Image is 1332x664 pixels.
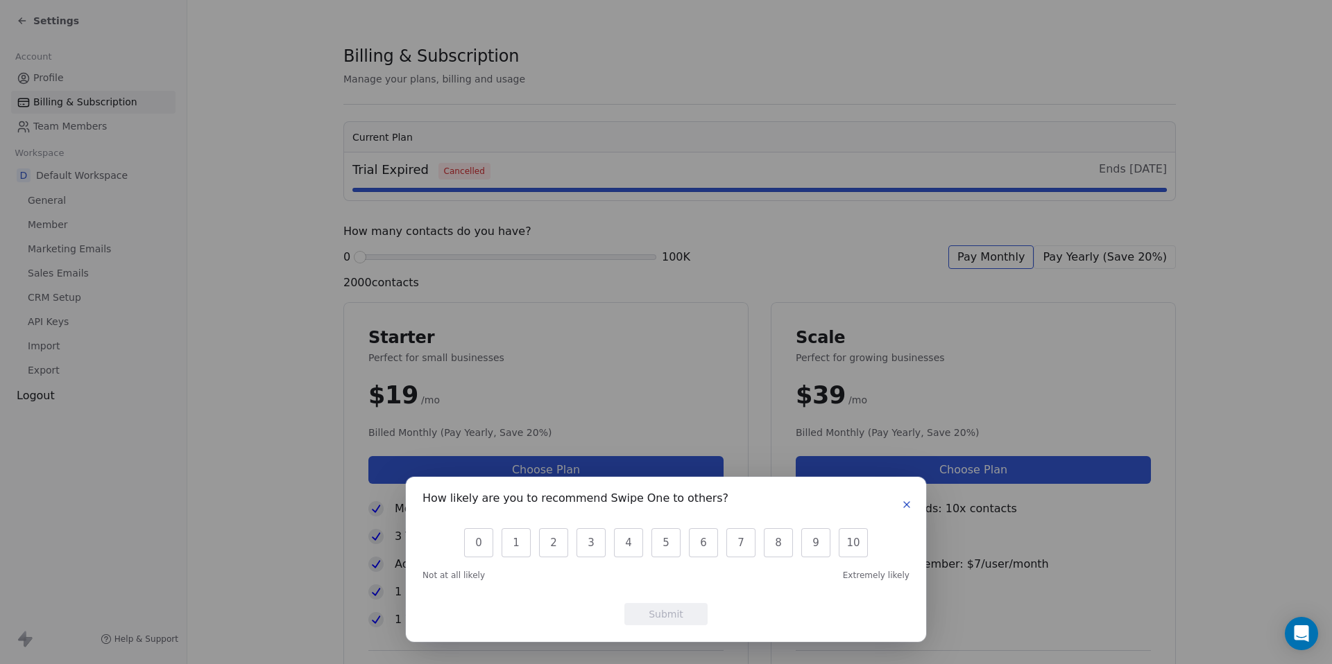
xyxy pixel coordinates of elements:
button: 3 [577,528,606,557]
button: 7 [726,528,755,557]
h1: How likely are you to recommend Swipe One to others? [422,493,728,507]
button: 4 [614,528,643,557]
button: 2 [539,528,568,557]
button: 1 [502,528,531,557]
button: 9 [801,528,830,557]
span: Extremely likely [843,570,910,581]
button: Submit [624,603,708,625]
button: 0 [464,528,493,557]
button: 5 [651,528,681,557]
button: 10 [839,528,868,557]
button: 6 [689,528,718,557]
button: 8 [764,528,793,557]
span: Not at all likely [422,570,485,581]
